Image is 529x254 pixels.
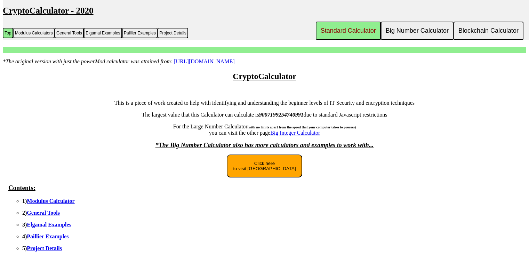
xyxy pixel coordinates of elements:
button: Click hereto visit [GEOGRAPHIC_DATA] [227,154,302,177]
b: 9007199254740991 [259,112,304,118]
button: Top [3,28,13,38]
a: Big Integer Calculator [270,130,320,136]
p: This is a piece of work created to help with identifying and understanding the beginner levels of... [3,100,526,106]
u: Contents: [8,184,35,191]
button: Modulus Calculators [13,28,55,38]
button: General Tools [55,28,84,38]
button: Elgamal Examples [84,28,122,38]
b: 1) [22,198,75,204]
button: Blockchain Calculator [454,22,523,40]
a: Modulus Calculator [27,198,74,204]
a: Elgamal Examples [27,222,71,228]
p: The largest value that this Calculator can calculate is due to standard Javascript restrictions [3,112,526,118]
u: CryptoCalculator [233,72,296,81]
b: 3) [22,222,71,228]
u: CryptoCalculator - 2020 [3,6,94,15]
b: 5) [22,245,62,251]
button: Big Number Calculator [381,22,454,40]
button: Standard Calculator [316,22,381,40]
a: Project Details [27,245,62,251]
u: The original version with just the powerMod calculator was attained from [6,58,171,64]
b: 2) [22,210,60,216]
b: 4) [22,233,69,239]
button: Project Details [158,28,188,38]
span: (with no limits apart from the speed that your computer takes to process) [248,125,356,129]
p: For the Large Number Calculator you can visit the other page [3,124,526,136]
a: [URL][DOMAIN_NAME] [174,58,234,64]
font: *The Big Number Calculator also has more calculators and examples to work with... [155,142,374,149]
button: Paillier Examples [122,28,158,38]
a: Paillier Examples [27,233,69,239]
a: General Tools [27,210,60,216]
